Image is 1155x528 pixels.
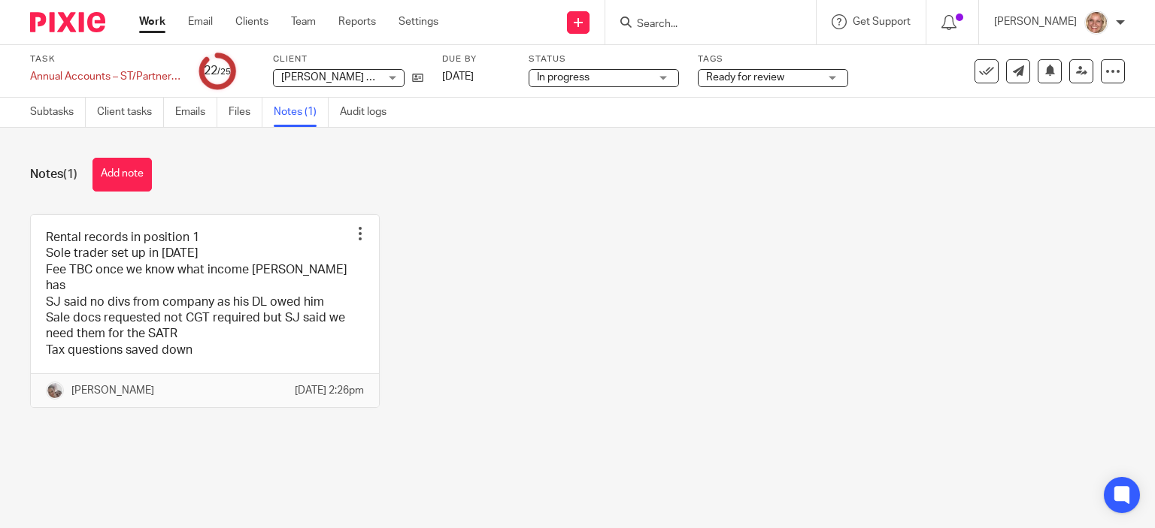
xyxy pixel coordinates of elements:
img: Pixie [30,12,105,32]
span: Ready for review [706,72,784,83]
span: (1) [63,168,77,180]
a: Emails [175,98,217,127]
p: [PERSON_NAME] [71,383,154,398]
span: In progress [537,72,590,83]
a: Work [139,14,165,29]
a: Files [229,98,262,127]
label: Due by [442,53,510,65]
a: Notes (1) [274,98,329,127]
label: Tags [698,53,848,65]
a: Team [291,14,316,29]
button: Add note [92,158,152,192]
h1: Notes [30,167,77,183]
a: Settings [399,14,438,29]
img: me.jpg [46,382,64,400]
span: [DATE] [442,71,474,82]
span: [PERSON_NAME] T/A [DOMAIN_NAME] [281,72,465,83]
span: Get Support [853,17,911,27]
a: Subtasks [30,98,86,127]
a: Audit logs [340,98,398,127]
a: Email [188,14,213,29]
label: Task [30,53,180,65]
div: 22 [204,62,231,80]
p: [DATE] 2:26pm [295,383,364,398]
small: /25 [217,68,231,76]
a: Clients [235,14,268,29]
div: Annual Accounts – ST/Partnership - Software [30,69,180,84]
label: Client [273,53,423,65]
p: [PERSON_NAME] [994,14,1077,29]
input: Search [635,18,771,32]
a: Reports [338,14,376,29]
a: Client tasks [97,98,164,127]
label: Status [529,53,679,65]
img: SJ.jpg [1084,11,1108,35]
